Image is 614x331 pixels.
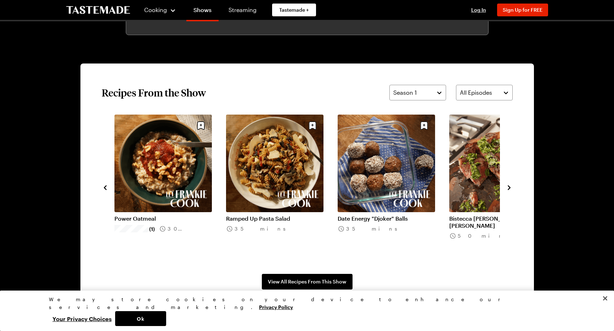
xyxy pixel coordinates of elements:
[449,115,561,260] div: 21 / 30
[503,7,542,13] span: Sign Up for FREE
[49,296,559,326] div: Privacy
[464,6,493,13] button: Log In
[115,311,166,326] button: Ok
[194,119,208,132] button: Save recipe
[49,296,559,311] div: We may store cookies on your device to enhance our services and marketing.
[114,215,212,222] a: Power Oatmeal
[226,115,338,260] div: 19 / 30
[272,4,316,16] a: Tastemade +
[338,115,449,260] div: 20 / 30
[226,215,323,222] a: Ramped Up Pasta Salad
[144,6,167,13] span: Cooking
[338,215,435,222] a: Date Energy "Djoker" Balls
[393,88,417,97] span: Season 1
[389,85,446,100] button: Season 1
[456,85,513,100] button: All Episodes
[186,1,219,21] a: Shows
[279,6,309,13] span: Tastemade +
[417,119,431,132] button: Save recipe
[49,311,115,326] button: Your Privacy Choices
[114,115,226,260] div: 18 / 30
[268,278,346,285] span: View All Recipes From This Show
[497,4,548,16] button: Sign Up for FREE
[506,183,513,191] button: navigate to next item
[471,7,486,13] span: Log In
[102,86,206,99] h2: Recipes From the Show
[449,215,547,229] a: Bistecca [PERSON_NAME] with [PERSON_NAME]
[144,1,176,18] button: Cooking
[259,303,293,310] a: More information about your privacy, opens in a new tab
[306,119,319,132] button: Save recipe
[460,88,492,97] span: All Episodes
[102,183,109,191] button: navigate to previous item
[66,6,130,14] a: To Tastemade Home Page
[597,291,613,306] button: Close
[262,274,353,289] a: View All Recipes From This Show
